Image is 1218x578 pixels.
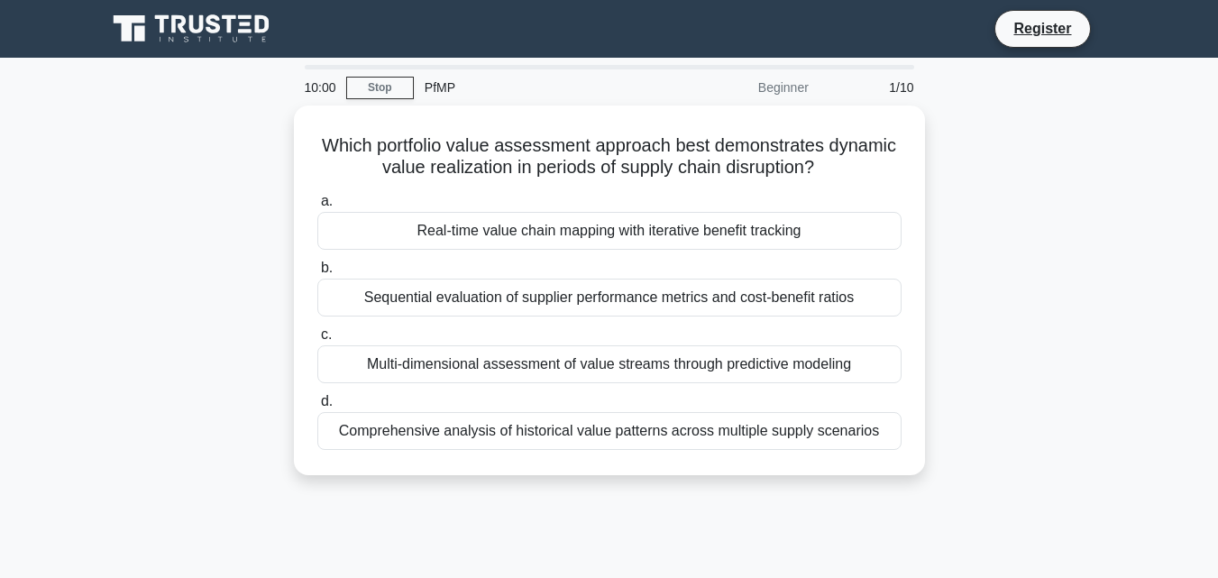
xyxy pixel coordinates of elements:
span: d. [321,393,333,408]
span: a. [321,193,333,208]
div: Sequential evaluation of supplier performance metrics and cost-benefit ratios [317,279,902,317]
div: Comprehensive analysis of historical value patterns across multiple supply scenarios [317,412,902,450]
div: 10:00 [294,69,346,106]
a: Register [1003,17,1082,40]
div: Beginner [662,69,820,106]
div: PfMP [414,69,662,106]
h5: Which portfolio value assessment approach best demonstrates dynamic value realization in periods ... [316,134,903,179]
div: Real-time value chain mapping with iterative benefit tracking [317,212,902,250]
span: c. [321,326,332,342]
div: Multi-dimensional assessment of value streams through predictive modeling [317,345,902,383]
a: Stop [346,77,414,99]
div: 1/10 [820,69,925,106]
span: b. [321,260,333,275]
